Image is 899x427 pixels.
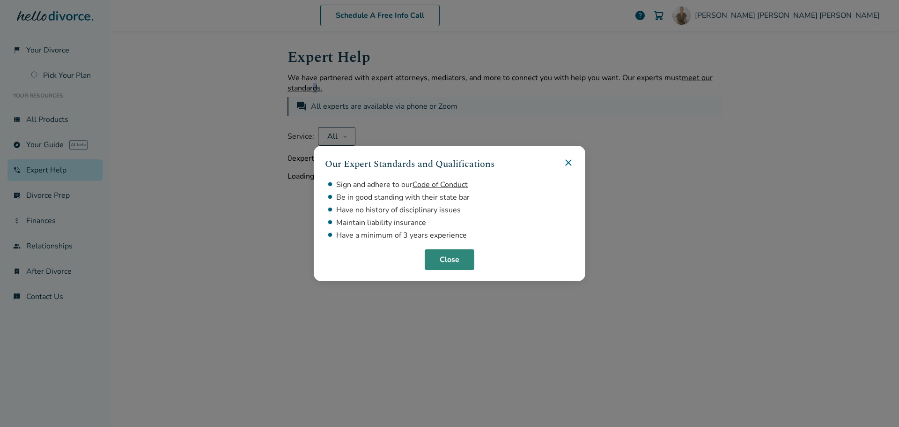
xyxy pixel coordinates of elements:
li: Maintain liability insurance [336,217,574,229]
li: Sign and adhere to our [336,179,574,191]
li: Have a minimum of 3 years experience [336,229,574,242]
li: Be in good standing with their state bar [336,191,574,204]
button: Close [425,249,474,270]
iframe: Chat Widget [852,382,899,427]
li: Have no history of disciplinary issues [336,204,574,217]
a: Code of Conduct [413,180,468,190]
h3: Our Expert Standards and Qualifications [325,157,495,171]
